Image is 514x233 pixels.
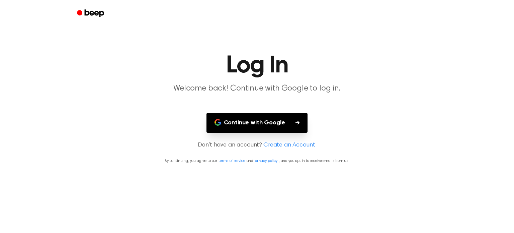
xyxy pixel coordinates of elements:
button: Continue with Google [206,113,308,133]
a: Create an Account [263,141,315,150]
p: Don't have an account? [8,141,506,150]
p: Welcome back! Continue with Google to log in. [128,83,385,94]
h1: Log In [86,54,428,78]
a: privacy policy [255,159,277,163]
a: Beep [72,7,110,20]
p: By continuing, you agree to our and , and you opt in to receive emails from us. [8,158,506,164]
a: terms of service [219,159,245,163]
